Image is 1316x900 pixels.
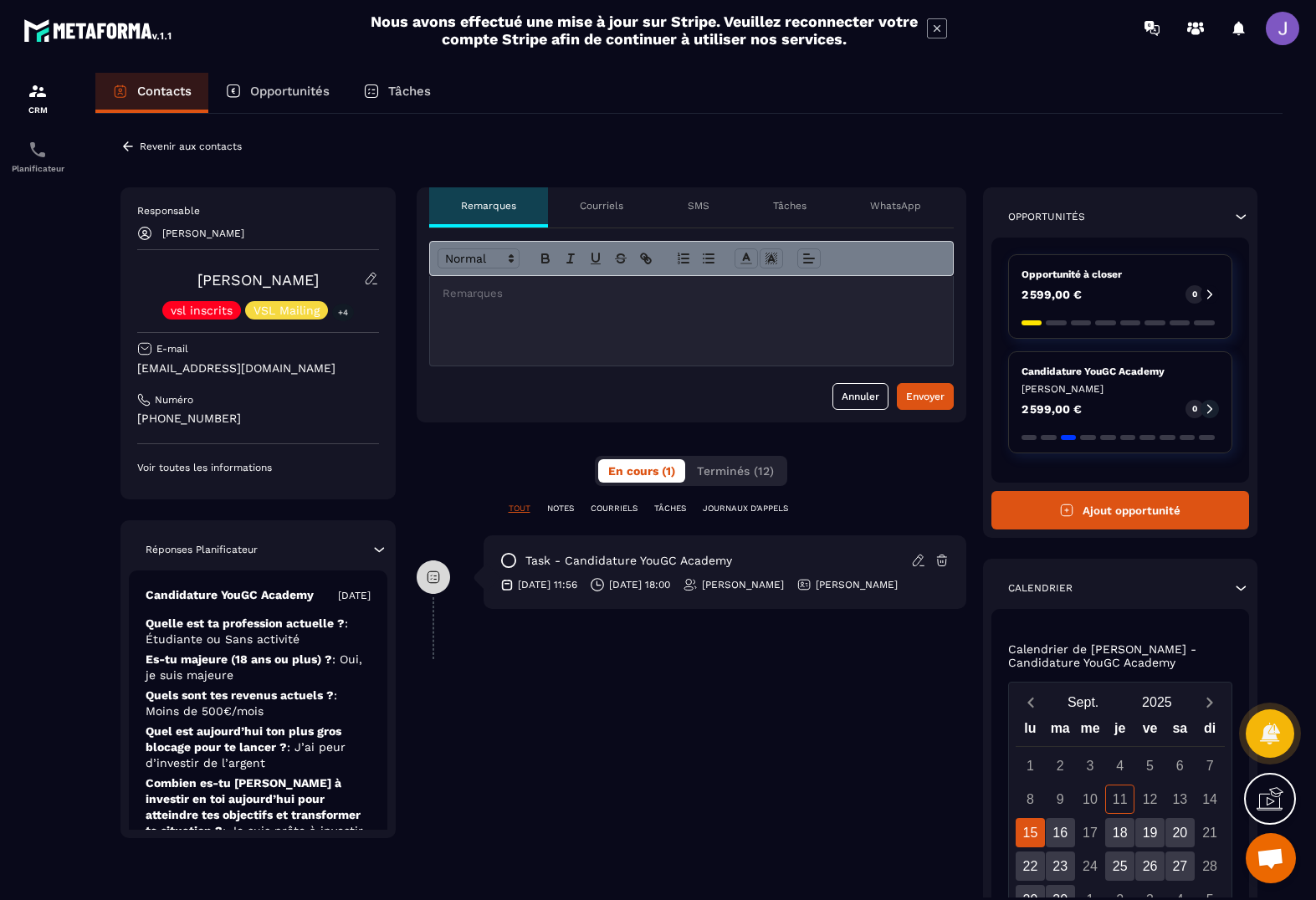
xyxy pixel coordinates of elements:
[832,383,888,410] button: Annuler
[591,503,638,514] p: COURRIELS
[702,578,784,591] p: [PERSON_NAME]
[346,73,448,113] a: Tâches
[1246,833,1296,883] div: Ouvrir le chat
[1105,717,1135,746] div: je
[28,140,48,160] img: scheduler
[1135,818,1165,847] div: 19
[1046,751,1075,780] div: 2
[897,383,954,410] button: Envoyer
[1194,691,1225,713] button: Next month
[1075,751,1104,780] div: 3
[547,503,574,514] p: NOTES
[332,304,354,321] p: +4
[162,228,244,239] p: [PERSON_NAME]
[1195,717,1225,746] div: di
[1120,688,1194,717] button: Open years overlay
[137,84,192,99] p: Contacts
[518,578,577,591] p: [DATE] 11:56
[525,553,732,569] p: task - Candidature YouGC Academy
[1008,642,1233,669] p: Calendrier de [PERSON_NAME] - Candidature YouGC Academy
[1016,851,1045,881] div: 22
[509,503,530,514] p: TOUT
[1135,717,1165,746] div: ve
[253,304,320,316] p: VSL Mailing
[95,73,208,113] a: Contacts
[137,361,379,376] p: [EMAIL_ADDRESS][DOMAIN_NAME]
[1192,403,1197,415] p: 0
[1022,382,1220,396] p: [PERSON_NAME]
[338,589,371,602] p: [DATE]
[1016,785,1045,814] div: 8
[697,464,774,478] span: Terminés (12)
[370,13,919,48] h2: Nous avons effectué une mise à jour sur Stripe. Veuillez reconnecter votre compte Stripe afin de ...
[197,271,319,289] a: [PERSON_NAME]
[155,393,193,407] p: Numéro
[1016,818,1045,847] div: 15
[1022,403,1082,415] p: 2 599,00 €
[1016,691,1047,713] button: Previous month
[598,459,685,483] button: En cours (1)
[1046,851,1075,881] div: 23
[1165,785,1195,814] div: 13
[137,461,379,474] p: Voir toutes les informations
[461,199,516,212] p: Remarques
[1165,751,1195,780] div: 6
[146,543,258,556] p: Réponses Planificateur
[1008,210,1085,223] p: Opportunités
[171,304,233,316] p: vsl inscrits
[1105,785,1134,814] div: 11
[1165,851,1195,881] div: 27
[4,164,71,173] p: Planificateur
[1192,289,1197,300] p: 0
[146,652,371,683] p: Es-tu majeure (18 ans ou plus) ?
[1075,717,1105,746] div: me
[1022,268,1220,281] p: Opportunité à closer
[1105,751,1134,780] div: 4
[1008,581,1073,595] p: Calendrier
[1022,365,1220,378] p: Candidature YouGC Academy
[4,127,71,186] a: schedulerschedulerPlanificateur
[580,199,623,212] p: Courriels
[388,84,431,99] p: Tâches
[137,411,379,427] p: [PHONE_NUMBER]
[1047,688,1120,717] button: Open months overlay
[1165,717,1195,746] div: sa
[156,342,188,355] p: E-mail
[609,578,670,591] p: [DATE] 18:00
[28,81,48,101] img: formation
[1196,751,1225,780] div: 7
[687,459,784,483] button: Terminés (12)
[703,503,788,514] p: JOURNAUX D'APPELS
[146,587,314,603] p: Candidature YouGC Academy
[1196,818,1225,847] div: 21
[146,724,371,771] p: Quel est aujourd’hui ton plus gros blocage pour te lancer ?
[1016,717,1046,746] div: lu
[4,69,71,127] a: formationformationCRM
[137,204,379,217] p: Responsable
[1046,785,1075,814] div: 9
[1105,851,1134,881] div: 25
[1196,785,1225,814] div: 14
[1022,289,1082,300] p: 2 599,00 €
[1045,717,1075,746] div: ma
[23,15,174,45] img: logo
[1105,818,1134,847] div: 18
[208,73,346,113] a: Opportunités
[654,503,686,514] p: TÂCHES
[146,775,371,855] p: Combien es-tu [PERSON_NAME] à investir en toi aujourd’hui pour atteindre tes objectifs et transfo...
[991,491,1250,529] button: Ajout opportunité
[1046,818,1075,847] div: 16
[773,199,806,212] p: Tâches
[870,199,921,212] p: WhatsApp
[688,199,709,212] p: SMS
[1075,785,1104,814] div: 10
[816,578,898,591] p: [PERSON_NAME]
[146,824,363,853] span: : Je suis prête à investir moins de 300 €
[140,141,242,152] p: Revenir aux contacts
[146,616,371,647] p: Quelle est ta profession actuelle ?
[146,688,371,719] p: Quels sont tes revenus actuels ?
[4,105,71,115] p: CRM
[1016,751,1045,780] div: 1
[1075,851,1104,881] div: 24
[250,84,330,99] p: Opportunités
